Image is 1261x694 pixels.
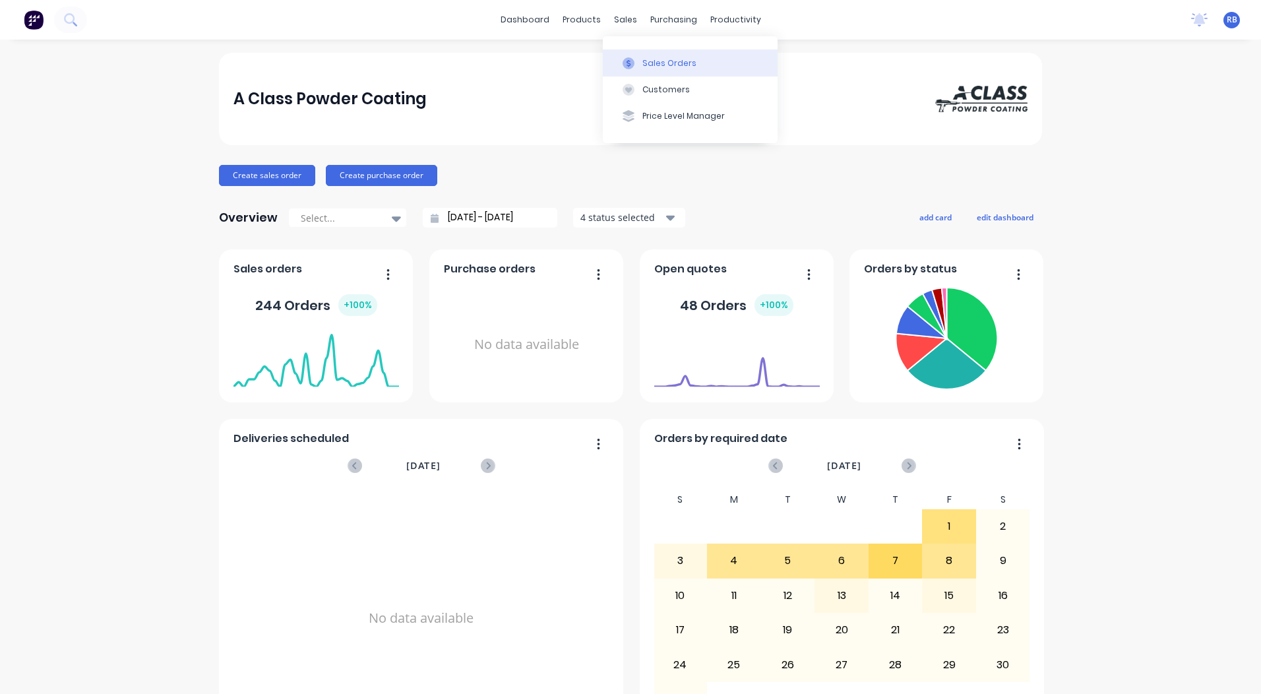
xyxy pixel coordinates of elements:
[869,544,922,577] div: 7
[233,431,349,447] span: Deliveries scheduled
[968,208,1042,226] button: edit dashboard
[815,614,868,647] div: 20
[815,579,868,612] div: 13
[233,261,302,277] span: Sales orders
[911,208,960,226] button: add card
[219,165,315,186] button: Create sales order
[603,49,778,76] button: Sales Orders
[607,10,644,30] div: sales
[642,57,696,69] div: Sales Orders
[708,579,760,612] div: 11
[923,510,975,543] div: 1
[977,510,1030,543] div: 2
[444,282,609,407] div: No data available
[935,86,1028,112] img: A Class Powder Coating
[573,208,685,228] button: 4 status selected
[654,261,727,277] span: Open quotes
[556,10,607,30] div: products
[603,77,778,103] button: Customers
[707,490,761,509] div: M
[761,490,815,509] div: T
[603,103,778,129] button: Price Level Manager
[977,579,1030,612] div: 16
[494,10,556,30] a: dashboard
[1227,14,1237,26] span: RB
[762,614,815,647] div: 19
[762,579,815,612] div: 12
[754,294,793,316] div: + 100 %
[642,110,725,122] div: Price Level Manager
[233,86,427,112] div: A Class Powder Coating
[255,294,377,316] div: 244 Orders
[976,490,1030,509] div: S
[644,10,704,30] div: purchasing
[406,458,441,473] span: [DATE]
[704,10,768,30] div: productivity
[708,614,760,647] div: 18
[977,614,1030,647] div: 23
[338,294,377,316] div: + 100 %
[923,614,975,647] div: 22
[923,544,975,577] div: 8
[869,614,922,647] div: 21
[815,544,868,577] div: 6
[654,544,707,577] div: 3
[923,648,975,681] div: 29
[708,648,760,681] div: 25
[869,648,922,681] div: 28
[815,490,869,509] div: W
[654,614,707,647] div: 17
[219,205,278,231] div: Overview
[642,84,690,96] div: Customers
[654,490,708,509] div: S
[762,544,815,577] div: 5
[869,579,922,612] div: 14
[24,10,44,30] img: Factory
[326,165,437,186] button: Create purchase order
[762,648,815,681] div: 26
[815,648,868,681] div: 27
[444,261,536,277] span: Purchase orders
[708,544,760,577] div: 4
[869,490,923,509] div: T
[654,648,707,681] div: 24
[580,210,663,224] div: 4 status selected
[922,490,976,509] div: F
[864,261,957,277] span: Orders by status
[977,544,1030,577] div: 9
[827,458,861,473] span: [DATE]
[977,648,1030,681] div: 30
[654,579,707,612] div: 10
[923,579,975,612] div: 15
[680,294,793,316] div: 48 Orders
